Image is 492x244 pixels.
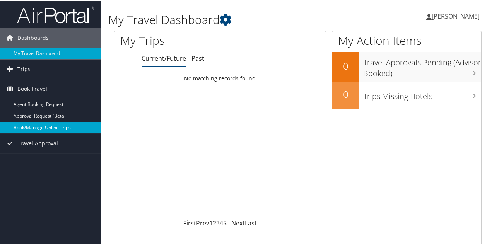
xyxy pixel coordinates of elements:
h1: My Travel Dashboard [108,11,361,27]
a: 4 [220,218,223,227]
a: 0Travel Approvals Pending (Advisor Booked) [332,51,481,81]
h2: 0 [332,87,359,100]
h3: Trips Missing Hotels [363,86,481,101]
a: 5 [223,218,227,227]
span: Trips [17,59,31,78]
img: airportal-logo.png [17,5,94,23]
h3: Travel Approvals Pending (Advisor Booked) [363,53,481,78]
h1: My Action Items [332,32,481,48]
a: 3 [216,218,220,227]
a: Last [245,218,257,227]
a: First [183,218,196,227]
a: [PERSON_NAME] [426,4,487,27]
a: Past [191,53,204,62]
a: Prev [196,218,209,227]
a: Current/Future [142,53,186,62]
span: [PERSON_NAME] [432,11,480,20]
span: Book Travel [17,78,47,98]
a: Next [231,218,245,227]
h2: 0 [332,59,359,72]
a: 0Trips Missing Hotels [332,81,481,108]
h1: My Trips [120,32,232,48]
td: No matching records found [114,71,326,85]
span: Dashboards [17,27,49,47]
span: Travel Approval [17,133,58,152]
a: 2 [213,218,216,227]
span: … [227,218,231,227]
a: 1 [209,218,213,227]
